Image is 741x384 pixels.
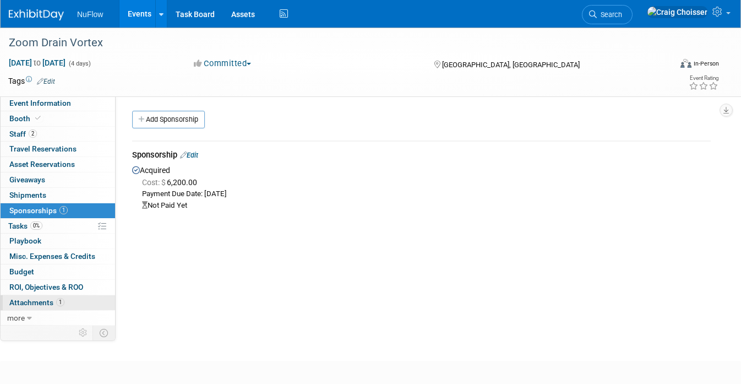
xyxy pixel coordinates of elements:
[30,221,42,230] span: 0%
[9,129,37,138] span: Staff
[1,188,115,203] a: Shipments
[1,203,115,218] a: Sponsorships1
[9,114,43,123] span: Booth
[132,111,205,128] a: Add Sponsorship
[7,313,25,322] span: more
[9,191,46,199] span: Shipments
[9,175,45,184] span: Giveaways
[59,206,68,214] span: 1
[693,60,719,68] div: In-Person
[1,96,115,111] a: Event Information
[132,149,711,163] div: Sponsorship
[9,236,41,245] span: Playbook
[614,57,719,74] div: Event Format
[680,59,691,68] img: Format-Inperson.png
[9,144,77,153] span: Travel Reservations
[647,6,708,18] img: Craig Choisser
[142,201,711,211] div: Not Paid Yet
[1,280,115,295] a: ROI, Objectives & ROO
[142,189,711,199] div: Payment Due Date: [DATE]
[1,234,115,248] a: Playbook
[8,221,42,230] span: Tasks
[35,115,41,121] i: Booth reservation complete
[1,142,115,156] a: Travel Reservations
[142,178,167,187] span: Cost: $
[1,127,115,142] a: Staff2
[32,58,42,67] span: to
[1,219,115,234] a: Tasks0%
[1,311,115,326] a: more
[442,61,580,69] span: [GEOGRAPHIC_DATA], [GEOGRAPHIC_DATA]
[689,75,718,81] div: Event Rating
[93,326,116,340] td: Toggle Event Tabs
[9,99,71,107] span: Event Information
[77,10,103,19] span: NuFlow
[1,172,115,187] a: Giveaways
[74,326,93,340] td: Personalize Event Tab Strip
[190,58,255,69] button: Committed
[132,163,711,211] div: Acquired
[180,151,198,159] a: Edit
[9,160,75,169] span: Asset Reservations
[1,264,115,279] a: Budget
[9,283,83,291] span: ROI, Objectives & ROO
[29,129,37,138] span: 2
[68,60,91,67] span: (4 days)
[9,206,68,215] span: Sponsorships
[1,295,115,310] a: Attachments1
[9,298,64,307] span: Attachments
[9,9,64,20] img: ExhibitDay
[5,33,658,53] div: Zoom Drain Vortex
[8,75,55,86] td: Tags
[1,157,115,172] a: Asset Reservations
[597,10,622,19] span: Search
[37,78,55,85] a: Edit
[582,5,633,24] a: Search
[1,249,115,264] a: Misc. Expenses & Credits
[9,267,34,276] span: Budget
[142,178,201,187] span: 6,200.00
[56,298,64,306] span: 1
[1,111,115,126] a: Booth
[9,252,95,261] span: Misc. Expenses & Credits
[8,58,66,68] span: [DATE] [DATE]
